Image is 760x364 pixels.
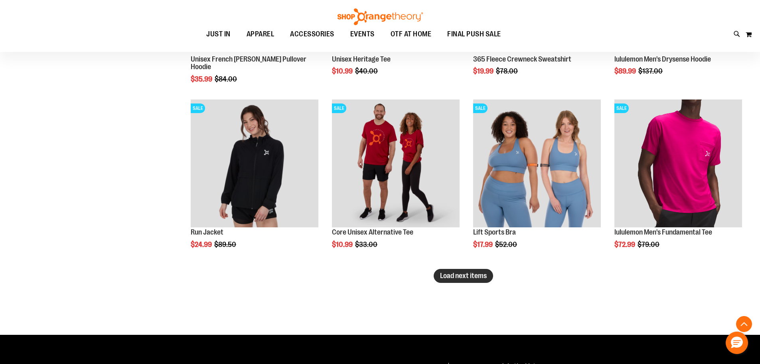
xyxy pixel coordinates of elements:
[191,55,306,71] a: Unisex French [PERSON_NAME] Pullover Hoodie
[473,55,571,63] a: 365 Fleece Crewneck Sweatshirt
[328,95,464,269] div: product
[614,103,629,113] span: SALE
[332,99,460,227] img: Product image for Core Unisex Alternative Tee
[473,67,495,75] span: $19.99
[440,272,487,280] span: Load next items
[187,95,322,269] div: product
[638,241,661,249] span: $79.00
[439,25,509,43] a: FINAL PUSH SALE
[496,67,519,75] span: $78.00
[247,25,274,43] span: APPAREL
[355,67,379,75] span: $40.00
[434,269,493,283] button: Load next items
[191,75,213,83] span: $35.99
[191,99,318,229] a: Product image for Run JacketSALE
[473,103,488,113] span: SALE
[332,99,460,229] a: Product image for Core Unisex Alternative TeeSALE
[350,25,375,43] span: EVENTS
[614,67,637,75] span: $89.99
[282,25,342,44] a: ACCESSORIES
[191,103,205,113] span: SALE
[191,99,318,227] img: Product image for Run Jacket
[214,241,237,249] span: $89.50
[614,99,742,229] a: OTF lululemon Mens The Fundamental T Wild BerrySALE
[383,25,440,44] a: OTF AT HOME
[469,95,605,269] div: product
[473,241,494,249] span: $17.99
[614,99,742,227] img: OTF lululemon Mens The Fundamental T Wild Berry
[332,55,391,63] a: Unisex Heritage Tee
[206,25,231,43] span: JUST IN
[614,228,712,236] a: lululemon Men's Fundamental Tee
[473,99,601,229] a: Main of 2024 Covention Lift Sports BraSALE
[332,241,354,249] span: $10.99
[332,228,413,236] a: Core Unisex Alternative Tee
[726,332,748,354] button: Hello, have a question? Let’s chat.
[391,25,432,43] span: OTF AT HOME
[342,25,383,44] a: EVENTS
[355,241,379,249] span: $33.00
[332,67,354,75] span: $10.99
[614,241,636,249] span: $72.99
[447,25,501,43] span: FINAL PUSH SALE
[332,103,346,113] span: SALE
[614,55,711,63] a: lululemon Men's Drysense Hoodie
[473,228,516,236] a: Lift Sports Bra
[495,241,518,249] span: $52.00
[336,8,424,25] img: Shop Orangetheory
[215,75,238,83] span: $84.00
[290,25,334,43] span: ACCESSORIES
[198,25,239,44] a: JUST IN
[610,95,746,269] div: product
[239,25,282,44] a: APPAREL
[638,67,664,75] span: $137.00
[736,316,752,332] button: Back To Top
[191,228,223,236] a: Run Jacket
[473,99,601,227] img: Main of 2024 Covention Lift Sports Bra
[191,241,213,249] span: $24.99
